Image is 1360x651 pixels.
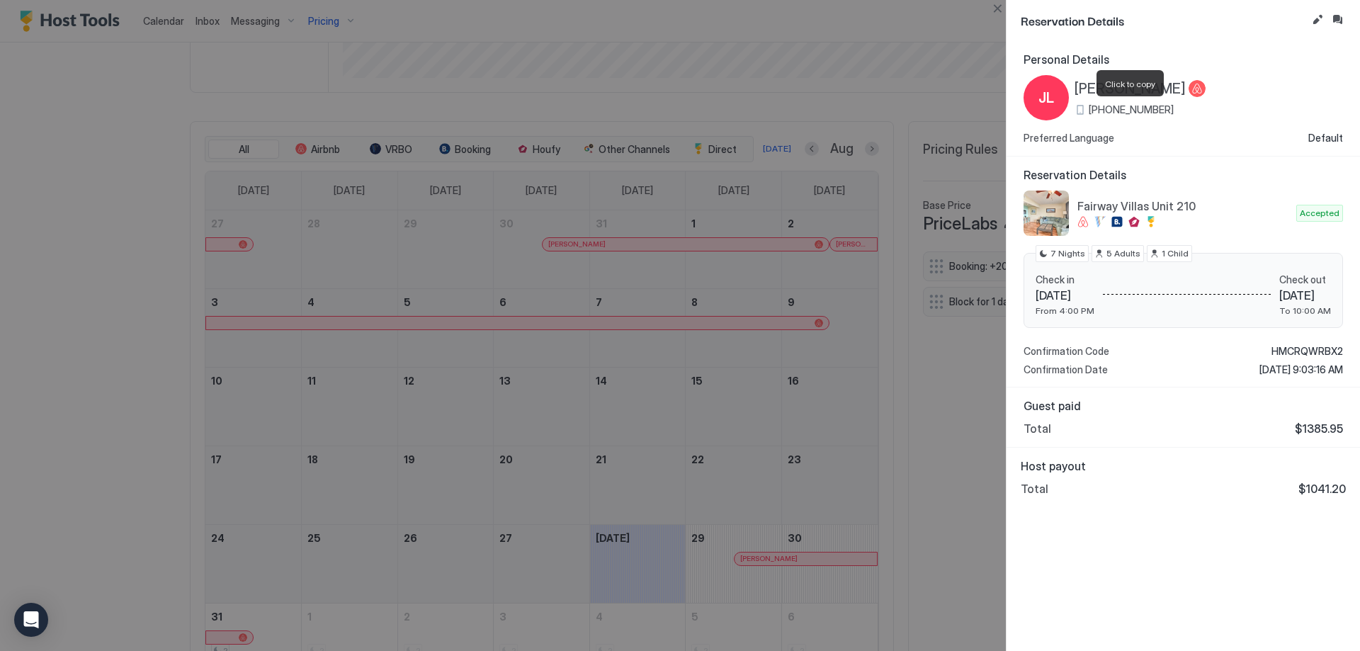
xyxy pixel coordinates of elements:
span: To 10:00 AM [1279,305,1331,316]
span: $1041.20 [1298,482,1346,496]
span: Preferred Language [1024,132,1114,145]
span: 1 Child [1162,247,1189,260]
span: Host payout [1021,459,1346,473]
span: $1385.95 [1295,421,1343,436]
span: Personal Details [1024,52,1343,67]
span: HMCRQWRBX2 [1271,345,1343,358]
span: Fairway Villas Unit 210 [1077,199,1291,213]
span: [PERSON_NAME] [1075,80,1186,98]
div: Open Intercom Messenger [14,603,48,637]
span: [DATE] [1036,288,1094,302]
span: Confirmation Code [1024,345,1109,358]
span: JL [1038,87,1054,108]
span: Default [1308,132,1343,145]
button: Edit reservation [1309,11,1326,28]
span: [PHONE_NUMBER] [1089,103,1174,116]
span: Guest paid [1024,399,1343,413]
span: Total [1024,421,1051,436]
button: Inbox [1329,11,1346,28]
span: Confirmation Date [1024,363,1108,376]
span: Check out [1279,273,1331,286]
span: Reservation Details [1024,168,1343,182]
span: [DATE] [1279,288,1331,302]
span: Accepted [1300,207,1339,220]
span: From 4:00 PM [1036,305,1094,316]
span: Total [1021,482,1048,496]
span: Check in [1036,273,1094,286]
span: Click to copy [1105,79,1155,89]
span: Reservation Details [1021,11,1306,29]
span: 7 Nights [1050,247,1085,260]
span: [DATE] 9:03:16 AM [1259,363,1343,376]
span: 5 Adults [1106,247,1140,260]
div: listing image [1024,191,1069,236]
